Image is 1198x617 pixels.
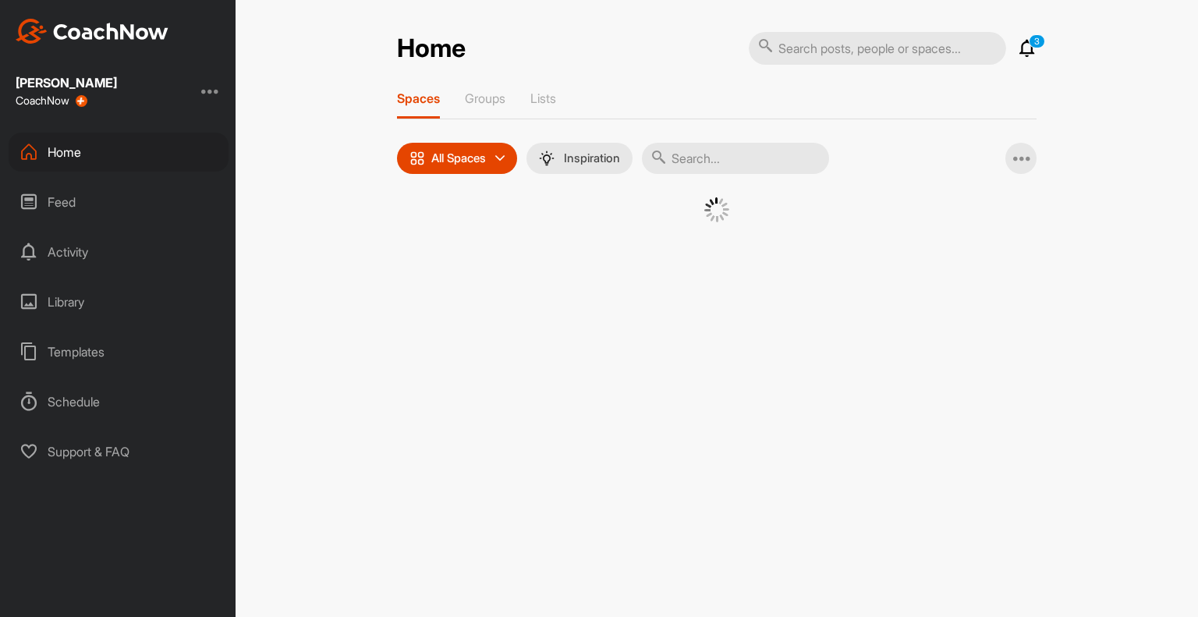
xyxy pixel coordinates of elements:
[9,432,229,471] div: Support & FAQ
[431,152,486,165] p: All Spaces
[539,151,555,166] img: menuIcon
[397,34,466,64] h2: Home
[9,133,229,172] div: Home
[9,282,229,321] div: Library
[9,382,229,421] div: Schedule
[16,19,168,44] img: CoachNow
[397,90,440,106] p: Spaces
[1029,34,1045,48] p: 3
[530,90,556,106] p: Lists
[9,332,229,371] div: Templates
[16,94,87,107] div: CoachNow
[9,183,229,222] div: Feed
[642,143,829,174] input: Search...
[409,151,425,166] img: icon
[16,76,117,89] div: [PERSON_NAME]
[749,32,1006,65] input: Search posts, people or spaces...
[704,197,729,222] img: G6gVgL6ErOh57ABN0eRmCEwV0I4iEi4d8EwaPGI0tHgoAbU4EAHFLEQAh+QQFCgALACwIAA4AGAASAAAEbHDJSesaOCdk+8xg...
[465,90,505,106] p: Groups
[9,232,229,271] div: Activity
[564,152,620,165] p: Inspiration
